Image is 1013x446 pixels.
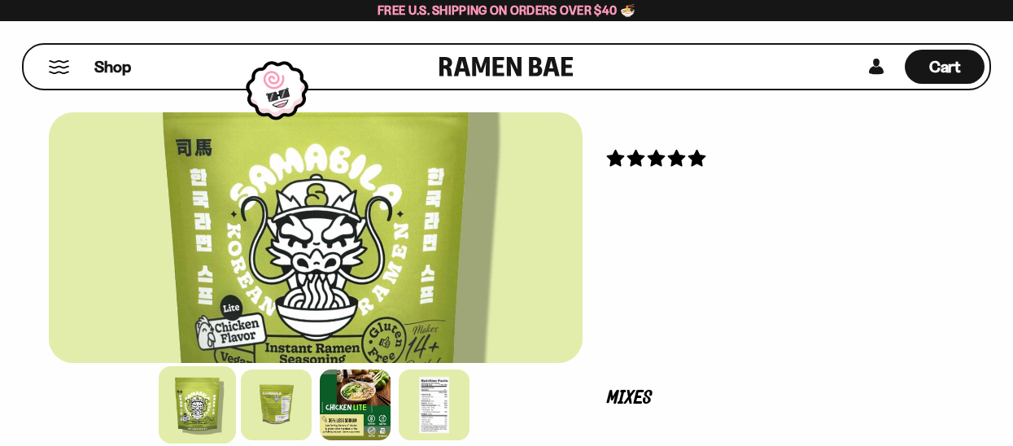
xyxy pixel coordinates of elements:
[607,148,709,168] span: 5.00 stars
[94,50,131,84] a: Shop
[929,57,961,77] span: Cart
[607,391,940,406] p: Mixes
[378,2,635,18] span: Free U.S. Shipping on Orders over $40 🍜
[48,60,70,74] button: Mobile Menu Trigger
[905,45,985,89] div: Cart
[94,56,131,78] span: Shop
